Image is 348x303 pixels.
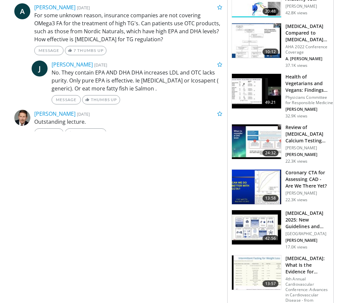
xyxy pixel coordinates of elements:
[74,48,76,53] span: 7
[285,4,329,9] p: [PERSON_NAME]
[262,280,278,287] span: 13:57
[14,3,30,19] a: A
[285,197,307,203] p: 22.3K views
[262,99,278,106] span: 49:21
[285,255,329,275] h3: [MEDICAL_DATA]: What Is the Evidence for Efficacy and Cardiome…
[52,95,81,104] a: Message
[285,210,329,230] h3: [MEDICAL_DATA] 2025: New Guidelines and Resistant [MEDICAL_DATA]
[14,110,30,126] img: Avatar
[262,235,278,242] span: 42:56
[262,49,278,55] span: 10:12
[285,23,329,43] h3: [MEDICAL_DATA] Compared to [MEDICAL_DATA] for the Prevention of…
[232,124,281,159] img: f4af32e0-a3f3-4dd9-8ed6-e543ca885e6d.150x105_q85_crop-smart_upscale.jpg
[232,170,281,204] img: 34b2b9a4-89e5-4b8c-b553-8a638b61a706.150x105_q85_crop-smart_upscale.jpg
[34,128,64,138] a: Message
[34,46,64,55] a: Message
[232,210,329,250] a: 42:56 [MEDICAL_DATA] 2025: New Guidelines and Resistant [MEDICAL_DATA] [GEOGRAPHIC_DATA] [PERSON_...
[285,244,307,250] p: 17.0K views
[285,10,307,16] p: 42.8K views
[285,124,329,144] h3: Review of [MEDICAL_DATA] Calcium Testing for Primary Care
[232,74,281,108] img: 606f2b51-b844-428b-aa21-8c0c72d5a896.150x105_q85_crop-smart_upscale.jpg
[285,231,329,236] p: [GEOGRAPHIC_DATA]
[232,124,329,164] a: 24:32 Review of [MEDICAL_DATA] Calcium Testing for Primary Care [PERSON_NAME] [PERSON_NAME] 22.3K...
[262,8,278,15] span: 20:48
[74,130,76,135] span: 5
[285,63,307,68] p: 37.1K views
[232,23,329,68] a: 10:12 [MEDICAL_DATA] Compared to [MEDICAL_DATA] for the Prevention of… AHA 2022 Conference Covera...
[285,95,333,105] p: Physicians Committee for Responsible Medicine
[232,169,329,205] a: 13:58 Coronary CTA for Assessing CAD - Are We There Yet? [PERSON_NAME] 22.3K views
[285,145,329,151] p: [PERSON_NAME]
[52,61,93,68] a: [PERSON_NAME]
[82,95,120,104] a: Thumbs Up
[285,44,329,55] p: AHA 2022 Conference Coverage
[65,128,106,138] a: 5 Thumbs Up
[285,238,329,243] p: [PERSON_NAME]
[77,5,90,11] small: [DATE]
[34,11,222,43] p: For some unknown reason, insurance companies are not covering OMega3 FA for the treatment of high...
[262,150,278,156] span: 24:32
[34,4,76,11] a: [PERSON_NAME]
[94,62,107,68] small: [DATE]
[52,69,222,92] p: No. They contain EPA AND DHA DHA increases LDL and OTC lacks purity. Only pure EPA is effective. ...
[32,61,48,76] a: J
[65,46,106,55] a: 7 Thumbs Up
[232,23,281,58] img: 7c0f9b53-1609-4588-8498-7cac8464d722.150x105_q85_crop-smart_upscale.jpg
[232,255,281,290] img: 9037094f-76b7-4964-a712-9b07c1584dfc.150x105_q85_crop-smart_upscale.jpg
[285,74,333,93] h3: Health of Vegetarians and Vegans: Findings From EPIC-[GEOGRAPHIC_DATA] and Othe…
[285,191,329,196] p: [PERSON_NAME]
[34,110,76,117] a: [PERSON_NAME]
[285,113,307,119] p: 32.9K views
[262,195,278,202] span: 13:58
[232,74,329,119] a: 49:21 Health of Vegetarians and Vegans: Findings From EPIC-[GEOGRAPHIC_DATA] and Othe… Physicians...
[285,159,307,164] p: 22.3K views
[285,56,329,62] p: A. [PERSON_NAME]
[285,107,333,112] p: [PERSON_NAME]
[34,118,222,126] p: Outstanding lecture.
[77,111,90,117] small: [DATE]
[285,152,329,157] p: [PERSON_NAME]
[285,169,329,189] h3: Coronary CTA for Assessing CAD - Are We There Yet?
[232,210,281,245] img: 280bcb39-0f4e-42eb-9c44-b41b9262a277.150x105_q85_crop-smart_upscale.jpg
